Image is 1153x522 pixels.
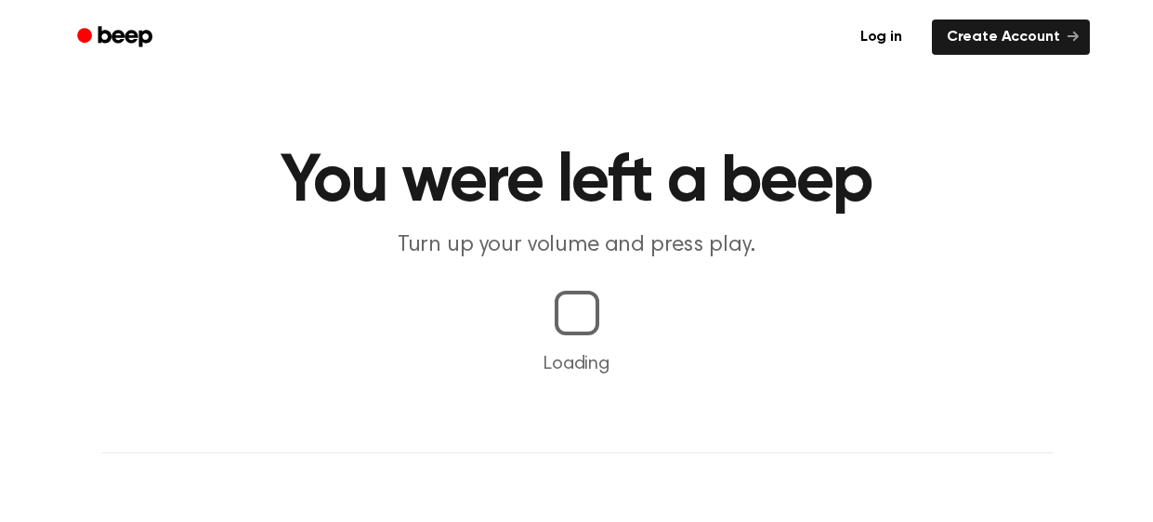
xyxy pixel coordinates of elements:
[64,20,169,56] a: Beep
[932,20,1090,55] a: Create Account
[101,149,1053,215] h1: You were left a beep
[22,350,1131,378] p: Loading
[220,230,934,261] p: Turn up your volume and press play.
[842,16,921,59] a: Log in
